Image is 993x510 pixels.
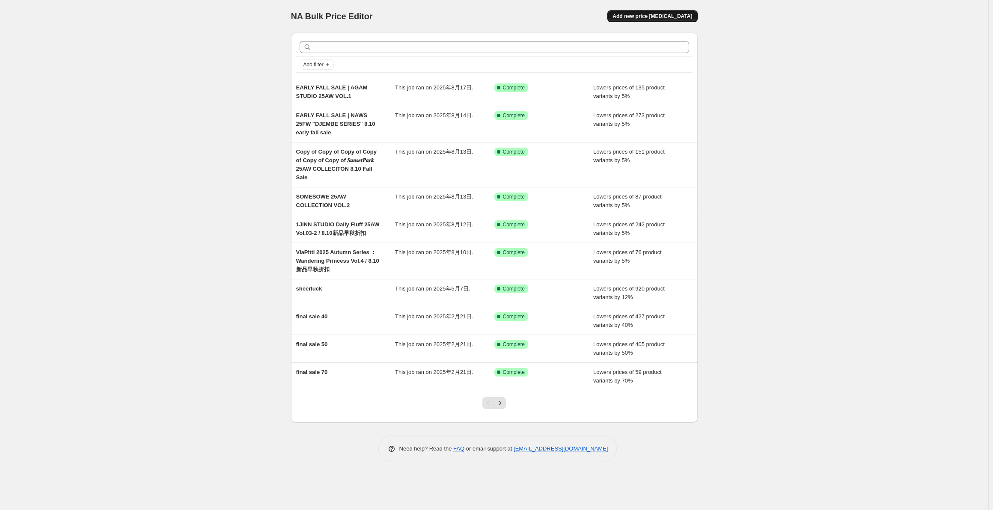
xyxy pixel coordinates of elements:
span: Complete [503,313,525,320]
button: Add new price [MEDICAL_DATA] [607,10,697,22]
span: ViaPitti 2025 Autumn Series ：Wandering Princess Vol.4 / 8.10新品早秋折扣 [296,249,379,273]
button: Next [494,397,506,409]
span: Lowers prices of 87 product variants by 5% [593,193,662,208]
button: Add filter [300,59,334,70]
span: Complete [503,341,525,348]
span: Lowers prices of 151 product variants by 5% [593,148,665,163]
span: Lowers prices of 273 product variants by 5% [593,112,665,127]
span: Complete [503,221,525,228]
nav: Pagination [482,397,506,409]
span: Complete [503,285,525,292]
span: Need help? Read the [399,445,454,452]
span: Complete [503,84,525,91]
a: FAQ [453,445,464,452]
span: Lowers prices of 405 product variants by 50% [593,341,665,356]
span: Add new price [MEDICAL_DATA] [612,13,692,20]
span: Copy of Copy of Copy of Copy of Copy of Copy of 𝑺𝒖𝒏𝒔𝒆𝒕𝑷𝒂𝒓𝒌 25AW COLLECITON 8.10 Fall Sale [296,148,377,181]
span: This job ran on 2025年8月13日. [395,193,473,200]
span: NA Bulk Price Editor [291,12,373,21]
span: or email support at [464,445,514,452]
span: Lowers prices of 59 product variants by 70% [593,369,662,384]
span: This job ran on 2025年2月21日. [395,341,473,347]
span: This job ran on 2025年8月14日. [395,112,473,119]
span: Lowers prices of 135 product variants by 5% [593,84,665,99]
span: sheerluck [296,285,322,292]
span: SOMESOWE 25AW COLLECTION VOL.2 [296,193,350,208]
span: This job ran on 2025年8月13日. [395,148,473,155]
span: Complete [503,193,525,200]
span: Complete [503,112,525,119]
span: This job ran on 2025年8月17日. [395,84,473,91]
span: EARLY FALL SALE | NAWS 25FW "DJEMBE SERIES" 8.10 early fall sale [296,112,375,136]
span: Complete [503,249,525,256]
span: This job ran on 2025年5月7日. [395,285,470,292]
span: Complete [503,148,525,155]
span: 1JINN STUDIO Daily Fluff 25AW Vol.03-2 / 8.10新品早秋折扣 [296,221,380,236]
span: Lowers prices of 427 product variants by 40% [593,313,665,328]
span: final sale 70 [296,369,328,375]
span: final sale 50 [296,341,328,347]
a: [EMAIL_ADDRESS][DOMAIN_NAME] [514,445,608,452]
span: Complete [503,369,525,376]
span: This job ran on 2025年2月21日. [395,369,473,375]
span: Add filter [303,61,324,68]
span: Lowers prices of 920 product variants by 12% [593,285,665,300]
span: EARLY FALL SALE | AGAM STUDIO 25AW VOL.1 [296,84,368,99]
span: This job ran on 2025年8月10日. [395,249,473,255]
span: Lowers prices of 242 product variants by 5% [593,221,665,236]
span: This job ran on 2025年8月12日. [395,221,473,228]
span: final sale 40 [296,313,328,320]
span: This job ran on 2025年2月21日. [395,313,473,320]
span: Lowers prices of 76 product variants by 5% [593,249,662,264]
